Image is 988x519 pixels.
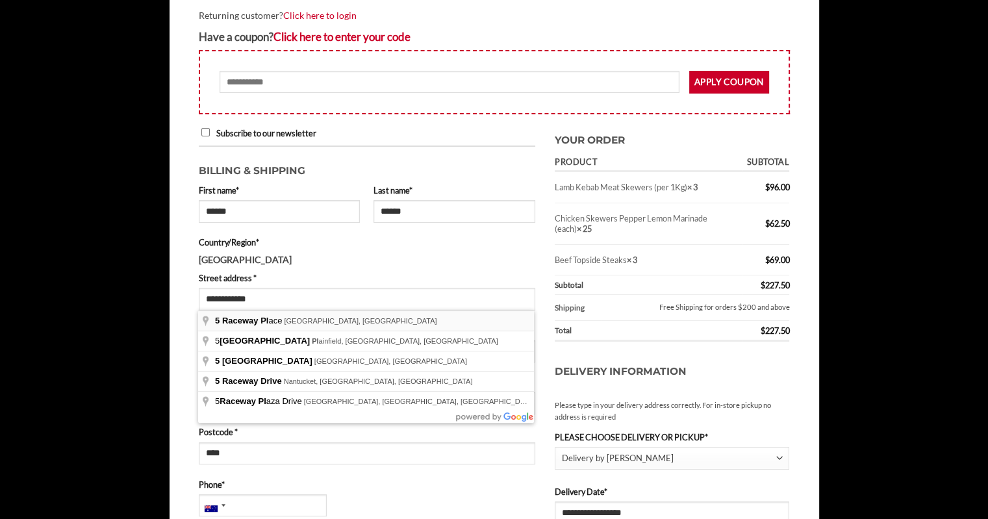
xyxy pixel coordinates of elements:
[222,316,269,325] span: Raceway Pl
[760,325,789,336] bdi: 227.50
[199,236,535,249] label: Country/Region
[199,8,790,23] div: Returning customer?
[222,356,312,366] span: [GEOGRAPHIC_DATA]
[627,255,637,265] strong: × 3
[215,376,220,386] span: 5
[199,495,229,516] div: Australia: +61
[760,280,765,290] span: $
[555,172,742,203] td: Lamb Kebab Meat Skewers (per 1Kg)
[555,275,742,295] th: Subtotal
[555,245,742,275] td: Beef Topside Steaks
[555,203,742,245] td: Chicken Skewers Pepper Lemon Marinade (each)
[283,10,357,21] a: Click here to login
[562,448,776,469] span: Delivery by Abu Ahmad Butchery
[689,71,769,94] button: Apply coupon
[760,325,765,336] span: $
[577,223,592,234] strong: × 25
[199,272,535,285] label: Street address
[765,218,769,229] span: $
[312,337,498,345] span: ainfield, [GEOGRAPHIC_DATA], [GEOGRAPHIC_DATA]
[199,254,292,265] strong: [GEOGRAPHIC_DATA]
[215,356,220,366] span: 5
[555,431,790,444] label: PLEASE CHOOSE DELIVERY OR PICKUP
[765,218,789,229] bdi: 62.50
[687,182,698,192] strong: × 3
[765,255,789,265] bdi: 69.00
[765,255,769,265] span: $
[555,321,742,342] th: Total
[765,182,769,192] span: $
[314,357,467,365] span: [GEOGRAPHIC_DATA], [GEOGRAPHIC_DATA]
[555,399,790,423] small: Please type in your delivery address correctly. For in-store pickup no address is required
[216,128,316,138] span: Subscribe to our newsletter
[304,398,535,405] span: [GEOGRAPHIC_DATA], [GEOGRAPHIC_DATA], [GEOGRAPHIC_DATA]
[199,478,535,491] label: Phone
[555,447,790,470] span: Delivery by Abu Ahmad Butchery
[606,299,790,316] label: Free Shipping for orders $200 and above
[199,157,535,179] h3: Billing & Shipping
[742,153,789,172] th: Subtotal
[220,336,310,346] span: [GEOGRAPHIC_DATA]
[215,316,220,325] span: 5
[201,128,210,136] input: Subscribe to our newsletter
[555,295,602,321] th: Shipping
[765,182,789,192] bdi: 96.00
[215,316,284,325] span: ace
[555,126,790,149] h3: Your order
[215,396,304,406] span: 5 aza Drive
[555,153,742,172] th: Product
[284,377,473,385] span: Nantucket, [GEOGRAPHIC_DATA], [GEOGRAPHIC_DATA]
[284,317,437,325] span: [GEOGRAPHIC_DATA], [GEOGRAPHIC_DATA]
[312,337,318,345] span: Pl
[374,184,535,197] label: Last name
[555,351,790,393] h3: Delivery Information
[273,30,411,44] a: Enter your coupon code
[220,396,266,406] span: Raceway Pl
[199,425,535,438] label: Postcode
[199,184,361,197] label: First name
[555,485,790,498] label: Delivery Date
[215,336,312,346] span: 5
[760,280,789,290] bdi: 227.50
[199,28,790,45] div: Have a coupon?
[222,376,282,386] span: Raceway Drive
